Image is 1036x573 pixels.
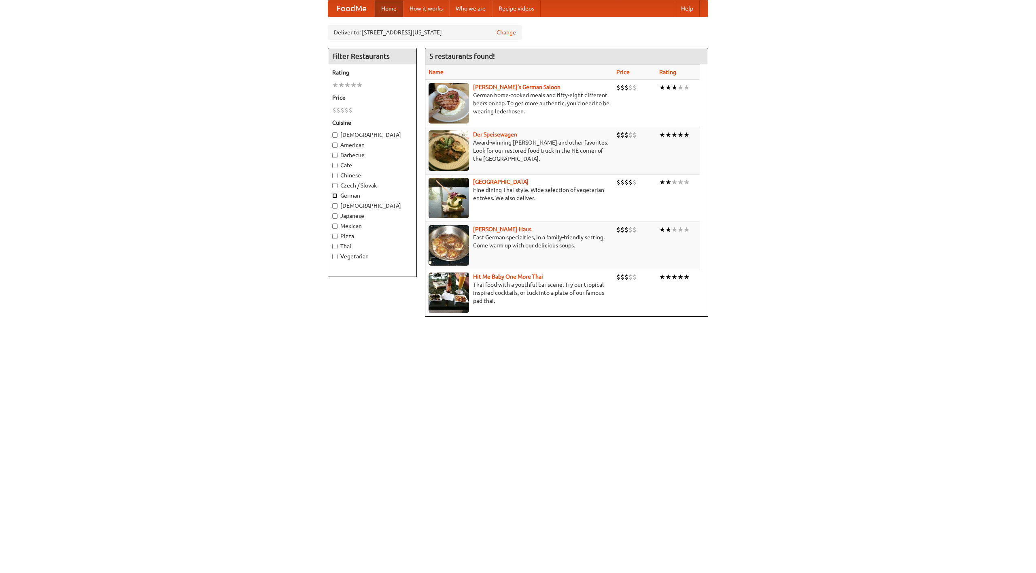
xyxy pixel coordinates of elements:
li: ★ [684,83,690,92]
a: Home [375,0,403,17]
label: American [332,141,412,149]
li: ★ [659,273,665,281]
li: ★ [344,81,350,89]
label: [DEMOGRAPHIC_DATA] [332,202,412,210]
label: Czech / Slovak [332,181,412,190]
input: Thai [332,244,338,249]
ng-pluralize: 5 restaurants found! [429,52,495,60]
h5: Cuisine [332,119,412,127]
li: $ [620,225,624,234]
li: ★ [684,273,690,281]
p: Thai food with a youthful bar scene. Try our tropical inspired cocktails, or tuck into a plate of... [429,281,610,305]
a: [GEOGRAPHIC_DATA] [473,179,529,185]
label: Mexican [332,222,412,230]
img: esthers.jpg [429,83,469,124]
a: [PERSON_NAME]'s German Saloon [473,84,560,90]
label: [DEMOGRAPHIC_DATA] [332,131,412,139]
input: [DEMOGRAPHIC_DATA] [332,203,338,209]
li: $ [628,273,633,281]
h5: Rating [332,68,412,77]
li: ★ [659,130,665,139]
a: Who we are [449,0,492,17]
h4: Filter Restaurants [328,48,416,64]
li: $ [628,178,633,187]
li: $ [624,83,628,92]
li: ★ [659,83,665,92]
input: Chinese [332,173,338,178]
img: kohlhaus.jpg [429,225,469,266]
li: ★ [332,81,338,89]
a: Der Speisewagen [473,131,517,138]
li: $ [628,83,633,92]
input: Barbecue [332,153,338,158]
li: ★ [665,130,671,139]
li: ★ [338,81,344,89]
a: Change [497,28,516,36]
li: $ [616,273,620,281]
li: $ [620,178,624,187]
li: ★ [665,83,671,92]
a: Name [429,69,444,75]
img: babythai.jpg [429,273,469,313]
li: ★ [677,83,684,92]
li: ★ [357,81,363,89]
li: $ [340,106,344,115]
li: $ [616,130,620,139]
li: ★ [665,225,671,234]
a: How it works [403,0,449,17]
label: German [332,192,412,200]
input: American [332,143,338,148]
div: Deliver to: [STREET_ADDRESS][US_STATE] [328,25,522,40]
li: $ [624,178,628,187]
input: Czech / Slovak [332,183,338,188]
label: Pizza [332,232,412,240]
li: ★ [659,225,665,234]
li: $ [620,130,624,139]
a: Help [675,0,700,17]
img: speisewagen.jpg [429,130,469,171]
li: $ [624,130,628,139]
li: $ [633,273,637,281]
li: ★ [677,130,684,139]
a: [PERSON_NAME] Haus [473,226,531,232]
a: Hit Me Baby One More Thai [473,273,543,280]
li: $ [620,273,624,281]
a: Rating [659,69,676,75]
li: ★ [671,83,677,92]
input: Pizza [332,234,338,239]
li: ★ [677,178,684,187]
li: ★ [671,273,677,281]
label: Vegetarian [332,252,412,260]
li: $ [616,225,620,234]
li: ★ [677,225,684,234]
li: ★ [659,178,665,187]
li: $ [616,178,620,187]
li: ★ [671,130,677,139]
input: Cafe [332,163,338,168]
label: Thai [332,242,412,250]
li: ★ [350,81,357,89]
p: East German specialties, in a family-friendly setting. Come warm up with our delicious soups. [429,233,610,249]
li: $ [628,225,633,234]
h5: Price [332,94,412,102]
li: $ [633,178,637,187]
label: Barbecue [332,151,412,159]
p: Fine dining Thai-style. Wide selection of vegetarian entrées. We also deliver. [429,186,610,202]
li: ★ [684,225,690,234]
li: $ [616,83,620,92]
input: Japanese [332,213,338,219]
label: Chinese [332,171,412,179]
p: Award-winning [PERSON_NAME] and other favorites. Look for our restored food truck in the NE corne... [429,138,610,163]
input: German [332,193,338,198]
li: $ [633,225,637,234]
label: Cafe [332,161,412,169]
input: Vegetarian [332,254,338,259]
li: ★ [684,130,690,139]
li: ★ [665,178,671,187]
li: $ [344,106,348,115]
li: ★ [671,225,677,234]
